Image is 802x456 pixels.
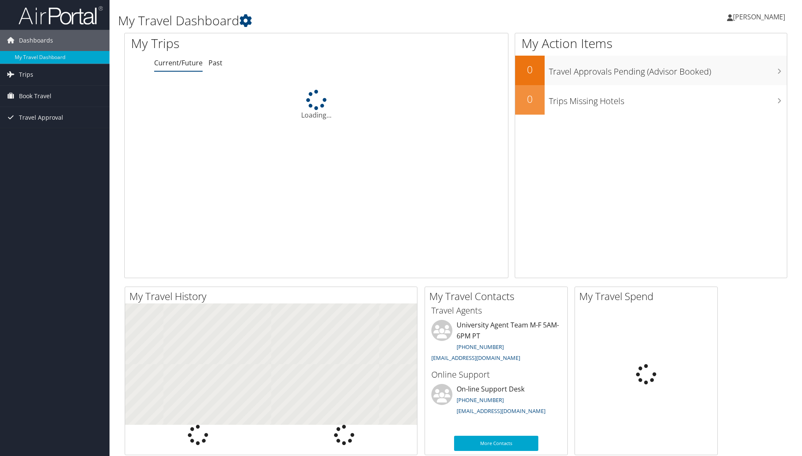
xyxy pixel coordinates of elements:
a: More Contacts [454,436,538,451]
span: Book Travel [19,86,51,107]
a: Past [209,58,222,67]
h2: 0 [515,92,545,106]
a: 0Travel Approvals Pending (Advisor Booked) [515,56,787,85]
h3: Online Support [431,369,561,381]
li: University Agent Team M-F 5AM-6PM PT [427,320,565,365]
a: [EMAIL_ADDRESS][DOMAIN_NAME] [431,354,520,362]
h2: My Travel History [129,289,417,303]
span: Trips [19,64,33,85]
a: [PERSON_NAME] [727,4,794,30]
h3: Travel Approvals Pending (Advisor Booked) [549,62,787,78]
h3: Travel Agents [431,305,561,317]
h2: 0 [515,62,545,77]
span: [PERSON_NAME] [733,12,785,21]
h3: Trips Missing Hotels [549,91,787,107]
h1: My Trips [131,35,342,52]
a: [EMAIL_ADDRESS][DOMAIN_NAME] [457,407,545,415]
span: Travel Approval [19,107,63,128]
h1: My Travel Dashboard [118,12,568,30]
h2: My Travel Contacts [429,289,567,303]
h2: My Travel Spend [579,289,717,303]
h1: My Action Items [515,35,787,52]
a: [PHONE_NUMBER] [457,343,504,351]
a: [PHONE_NUMBER] [457,396,504,404]
span: Dashboards [19,30,53,51]
div: Loading... [125,90,508,120]
img: airportal-logo.png [19,5,103,25]
a: Current/Future [154,58,203,67]
a: 0Trips Missing Hotels [515,85,787,115]
li: On-line Support Desk [427,384,565,418]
